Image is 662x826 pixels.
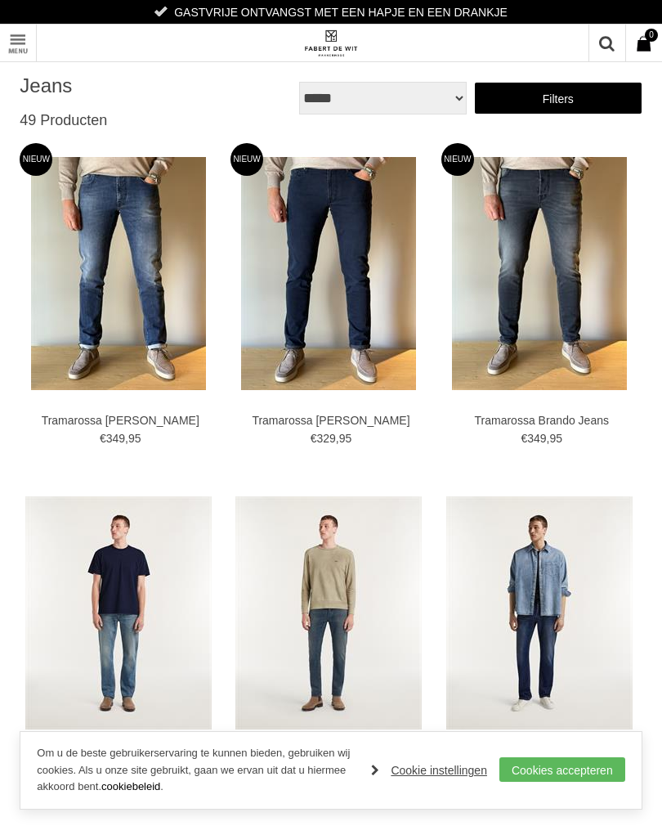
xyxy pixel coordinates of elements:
[499,757,625,782] a: Cookies accepteren
[239,413,423,428] a: Tramarossa [PERSON_NAME]
[336,432,339,445] span: ,
[302,29,360,57] img: Fabert de Wit
[521,432,527,445] span: €
[176,25,487,61] a: Fabert de Wit
[527,432,546,445] span: 349
[241,157,416,390] img: Tramarossa Michelangelo Jeans
[25,496,212,729] img: DENHAM Ridge c hadden Jeans
[645,29,658,42] span: 0
[311,432,317,445] span: €
[101,780,160,792] a: cookiebeleid
[450,413,634,428] a: Tramarossa Brando Jeans
[452,157,627,390] img: Tramarossa Brando Jeans
[31,157,206,390] img: Tramarossa Michelangelo Jeans
[128,432,141,445] span: 95
[20,74,107,98] h1: Jeans
[371,758,487,783] a: Cookie instellingen
[28,413,212,428] a: Tramarossa [PERSON_NAME]
[446,496,633,729] img: DENHAM Ridge awd Jeans
[125,432,128,445] span: ,
[339,432,352,445] span: 95
[235,496,422,729] img: DENHAM Razor lhsc Jeans
[316,432,335,445] span: 329
[106,432,125,445] span: 349
[547,432,550,445] span: ,
[474,82,642,114] a: Filters
[100,432,106,445] span: €
[549,432,562,445] span: 95
[37,745,355,796] p: Om u de beste gebruikerservaring te kunnen bieden, gebruiken wij cookies. Als u onze site gebruik...
[20,112,107,128] span: 49 Producten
